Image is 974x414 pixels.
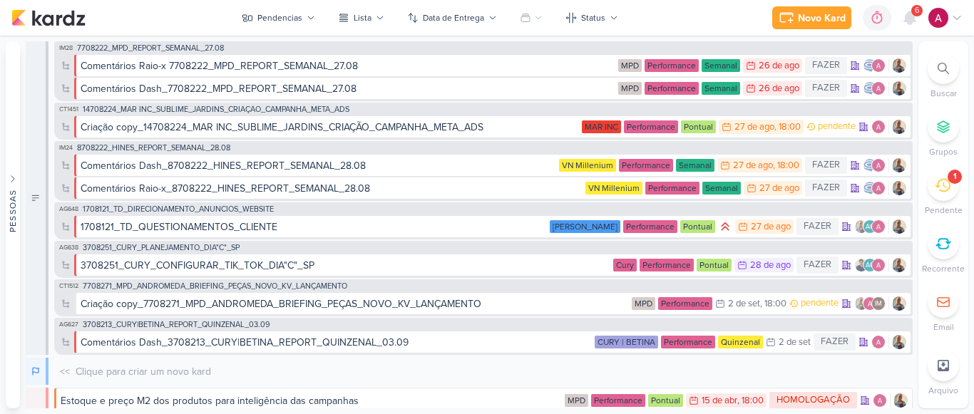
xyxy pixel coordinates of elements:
[871,58,886,73] img: Alessandra Gomes
[805,80,847,97] div: FAZER
[623,220,677,233] div: Performance
[892,219,906,234] div: Responsável: Iara Santos
[893,393,908,408] div: Responsável: Iara Santos
[866,224,875,231] p: AG
[892,181,906,195] div: Responsável: Iara Santos
[854,219,868,234] img: Iara Santos
[81,335,409,350] div: Comentários Dash_3708213_CURY|BETINA_REPORT_QUINZENAL_03.09
[718,219,732,234] div: Prioridade Alta
[658,297,712,310] div: Performance
[931,87,957,100] p: Buscar
[871,335,886,349] img: Alessandra Gomes
[863,58,877,73] img: Caroline Traven De Andrade
[873,393,891,408] div: Colaboradores: Alessandra Gomes
[702,396,737,405] div: 15 de abr
[83,321,270,328] span: 3708213_CURY|BETINA_REPORT_QUINZENAL_03.09
[26,358,48,385] div: Em Andamento
[81,120,483,135] div: Criação copy_14708224_MAR INC_SUBLIME_JARDINS_CRIAÇÃO_CAMPANHA_META_ADS
[585,182,642,195] div: VN Millenium
[863,296,877,311] img: Alessandra Gomes
[58,321,80,328] span: AG627
[854,296,868,311] img: Iara Santos
[759,61,799,71] div: 26 de ago
[925,204,963,217] p: Pendente
[892,335,906,349] div: Responsável: Iara Santos
[759,184,799,193] div: 27 de ago
[774,123,801,132] div: , 18:00
[681,120,716,133] div: Pontual
[854,296,889,311] div: Colaboradores: Iara Santos, Alessandra Gomes, Isabella Machado Guimarães
[81,219,277,234] div: 1708121_TD_QUESTIONAMENTOS_CLIENTE
[892,120,906,134] img: Iara Santos
[81,335,592,350] div: Comentários Dash_3708213_CURY|BETINA_REPORT_QUINZENAL_03.09
[929,145,958,158] p: Grupos
[582,120,621,133] div: MAR INC
[805,157,847,174] div: FAZER
[871,219,886,234] img: Alessandra Gomes
[892,81,906,95] div: Responsável: Iara Santos
[595,336,658,348] div: CURY | BETINA
[863,181,889,195] div: Colaboradores: Caroline Traven De Andrade, Alessandra Gomes
[863,219,877,234] div: Aline Gimenez Graciano
[933,321,954,333] p: Email
[892,335,906,349] img: Iara Santos
[680,220,715,233] div: Pontual
[893,393,908,408] img: Iara Santos
[871,335,889,349] div: Colaboradores: Alessandra Gomes
[83,282,347,290] span: 7708271_MPD_ANDROMEDA_BRIEFING_PEÇAS_NOVO_KV_LANÇAMENTO
[676,159,714,172] div: Semanal
[77,144,230,152] span: 8708222_HINES_REPORT_SEMANAL_28.08
[648,394,683,407] div: Pontual
[565,394,588,407] div: MPD
[875,301,882,308] p: IM
[61,393,359,408] div: Estoque e preço M2 dos produtos para inteligência das campanhas
[81,181,370,196] div: Comentários Raio-x_8708222_HINES_REPORT_SEMANAL_28.08
[750,261,791,270] div: 28 de ago
[892,120,906,134] div: Responsável: Iara Santos
[928,384,958,397] p: Arquivo
[83,105,349,113] span: 14708224_MAR INC_SUBLIME_JARDINS_CRIAÇÃO_CAMPANHA_META_ADS
[873,393,887,408] img: Alessandra Gomes
[702,82,740,95] div: Semanal
[81,181,583,196] div: Comentários Raio-x_8708222_HINES_REPORT_SEMANAL_28.08
[640,259,694,271] div: Performance
[733,161,773,170] div: 27 de ago
[728,299,760,309] div: 2 de set
[645,82,699,95] div: Performance
[697,259,732,271] div: Pontual
[618,59,642,72] div: MPD
[922,262,965,275] p: Recorrente
[805,57,847,74] div: FAZER
[81,258,610,273] div: 3708251_CURY_CONFIGURAR_TIK_TOK_DIA"C"_SP
[953,171,956,182] div: 1
[632,297,655,310] div: MPD
[718,336,763,348] div: Quinzenal
[892,58,906,73] img: Iara Santos
[798,11,846,26] div: Novo Kard
[6,41,20,408] button: Pessoas
[83,205,274,213] span: 1708121_TD_DIRECIONAMENTO_ANUNCIOS_WEBSITE
[760,299,786,309] div: , 18:00
[866,262,875,269] p: AG
[618,82,642,95] div: MPD
[779,338,811,347] div: 2 de set
[81,296,481,311] div: Criação copy_7708271_MPD_ANDROMEDA_BRIEFING_PEÇAS_NOVO_KV_LANÇAMENTO
[6,189,19,232] div: Pessoas
[83,244,240,252] span: 3708251_CURY_PLANEJAMENTO_DIA"C"_SP
[814,333,856,351] div: FAZER
[619,159,673,172] div: Performance
[58,244,80,252] span: AG638
[58,282,80,290] span: CT1512
[854,219,889,234] div: Colaboradores: Iara Santos, Aline Gimenez Graciano, Alessandra Gomes
[58,105,80,113] span: CT1451
[863,81,889,95] div: Colaboradores: Caroline Traven De Andrade, Alessandra Gomes
[871,258,886,272] img: Alessandra Gomes
[737,396,764,405] div: , 18:00
[81,219,547,234] div: 1708121_TD_QUESTIONAMENTOS_CLIENTE
[26,41,48,355] div: A Fazer
[928,8,948,28] img: Alessandra Gomes
[863,258,877,272] div: Aline Gimenez Graciano
[892,81,906,95] img: Iara Santos
[77,44,224,52] span: 7708222_MPD_REPORT_SEMANAL_27.08
[58,205,80,213] span: AG648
